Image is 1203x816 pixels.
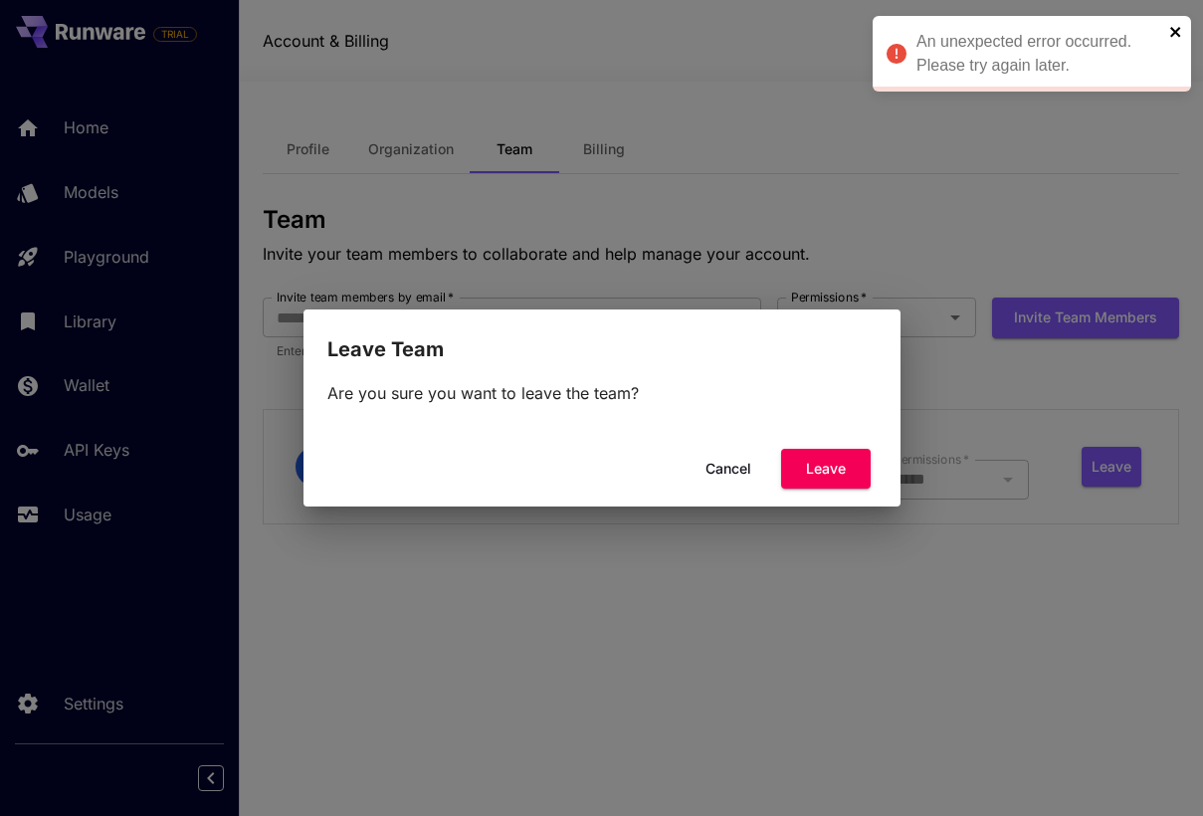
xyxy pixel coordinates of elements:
h2: Leave Team [303,309,901,365]
button: Leave [781,449,871,490]
button: Cancel [684,449,773,490]
p: Are you sure you want to leave the team? [327,381,877,405]
div: An unexpected error occurred. Please try again later. [916,30,1163,78]
button: close [1169,24,1183,40]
